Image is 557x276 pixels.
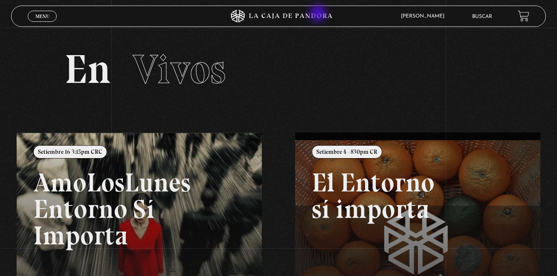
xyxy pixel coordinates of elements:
[32,21,52,27] span: Cerrar
[472,14,492,19] a: Buscar
[35,14,49,19] span: Menu
[64,49,492,90] h2: En
[518,10,529,22] a: View your shopping cart
[133,45,226,94] span: Vivos
[397,14,453,19] span: [PERSON_NAME]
